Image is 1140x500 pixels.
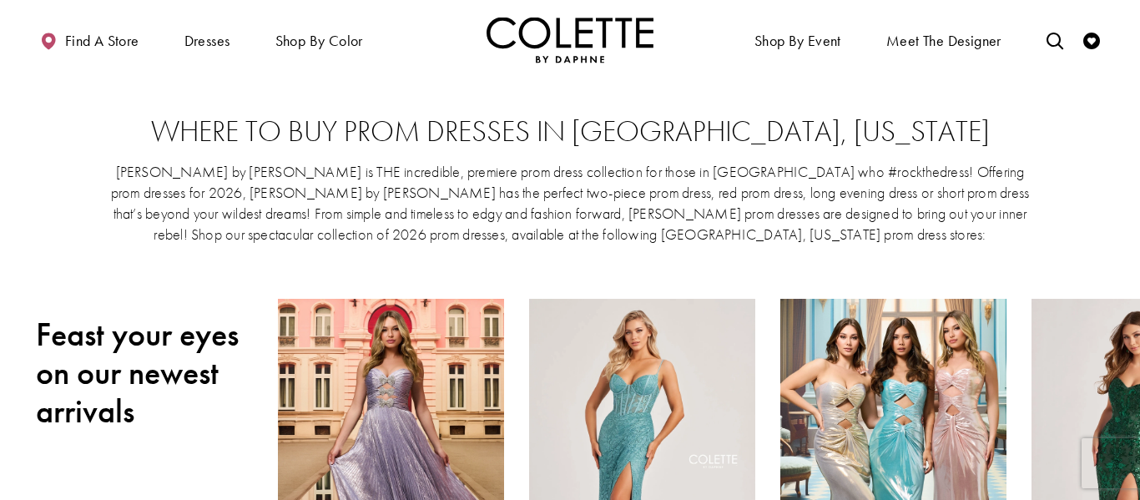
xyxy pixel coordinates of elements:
[275,33,363,49] span: Shop by color
[180,17,235,63] span: Dresses
[271,17,367,63] span: Shop by color
[69,115,1071,149] h2: Where to buy prom dresses in [GEOGRAPHIC_DATA], [US_STATE]
[886,33,1001,49] span: Meet the designer
[754,33,841,49] span: Shop By Event
[487,17,653,63] img: Colette by Daphne
[1042,17,1067,63] a: Toggle search
[1079,17,1104,63] a: Check Wishlist
[487,17,653,63] a: Visit Home Page
[65,33,139,49] span: Find a store
[36,17,143,63] a: Find a store
[750,17,845,63] span: Shop By Event
[109,161,1031,245] p: [PERSON_NAME] by [PERSON_NAME] is THE incredible, premiere prom dress collection for those in [GE...
[882,17,1006,63] a: Meet the designer
[184,33,230,49] span: Dresses
[36,316,253,431] h2: Feast your eyes on our newest arrivals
